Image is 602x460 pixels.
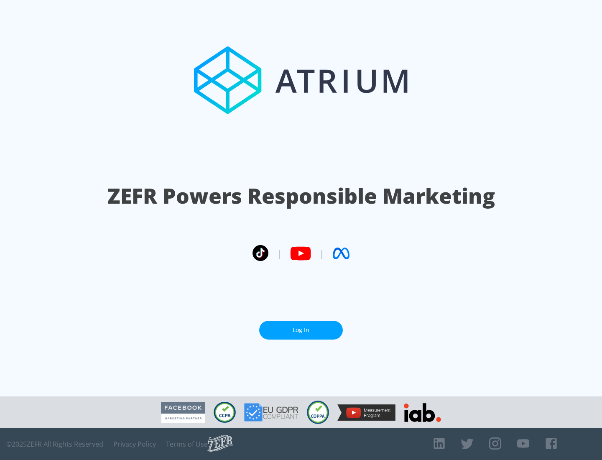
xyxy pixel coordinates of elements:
span: | [277,247,282,260]
img: COPPA Compliant [307,401,329,424]
h1: ZEFR Powers Responsible Marketing [107,181,495,210]
span: | [319,247,324,260]
img: GDPR Compliant [244,403,298,422]
img: YouTube Measurement Program [337,404,395,421]
a: Privacy Policy [113,440,156,448]
a: Log In [259,321,343,340]
a: Terms of Use [166,440,208,448]
span: © 2025 ZEFR All Rights Reserved [6,440,103,448]
img: Facebook Marketing Partner [161,402,205,423]
img: CCPA Compliant [214,402,236,423]
img: IAB [404,403,441,422]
